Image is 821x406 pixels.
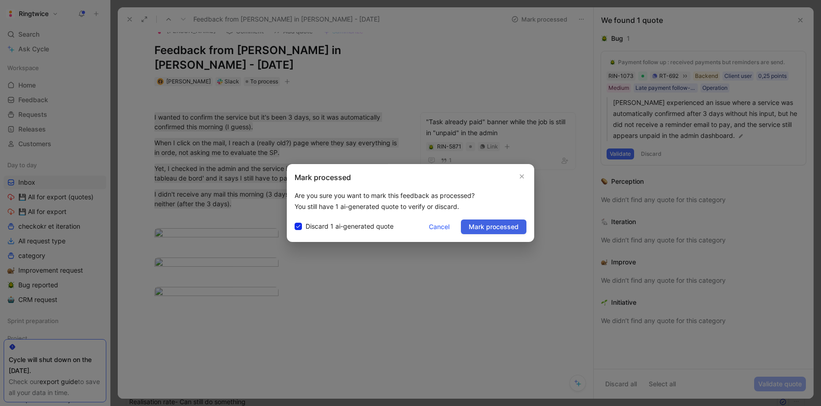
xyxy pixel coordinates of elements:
span: Discard 1 ai-generated quote [306,221,394,232]
button: Cancel [421,219,457,234]
span: Mark processed [469,221,519,232]
p: You still have 1 ai-generated quote to verify or discard. [295,201,526,212]
h2: Mark processed [295,172,351,183]
span: Cancel [429,221,449,232]
p: Are you sure you want to mark this feedback as processed? [295,190,526,201]
button: Mark processed [461,219,526,234]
